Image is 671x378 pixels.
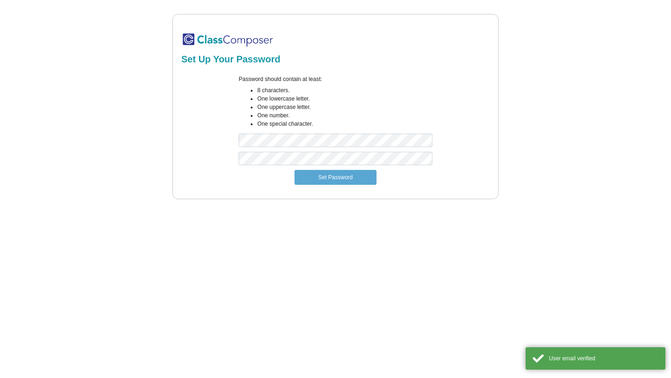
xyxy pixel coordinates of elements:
[257,103,432,111] li: One uppercase letter.
[257,86,432,94] li: 8 characters.
[257,120,432,128] li: One special character.
[294,170,377,185] button: Set Password
[549,354,658,363] div: User email verified
[257,111,432,120] li: One number.
[239,75,322,83] label: Password should contain at least:
[181,54,490,65] h2: Set Up Your Password
[257,94,432,103] li: One lowercase letter.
